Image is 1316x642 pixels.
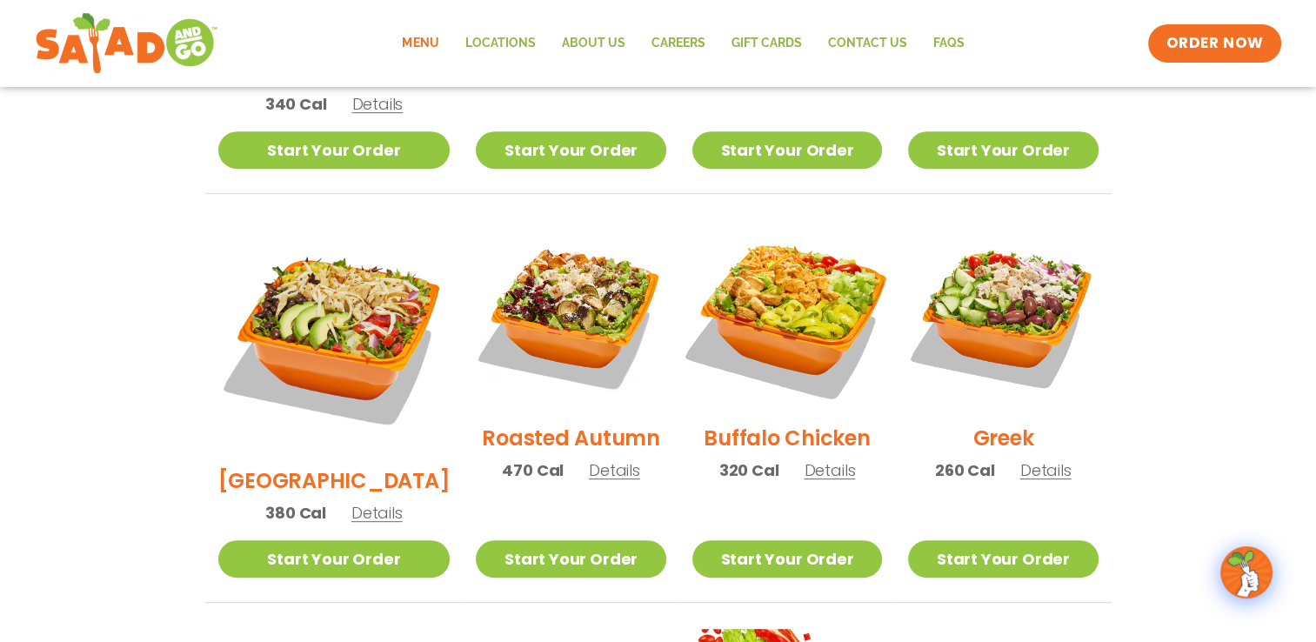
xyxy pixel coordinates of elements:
[919,23,977,64] a: FAQs
[218,465,451,496] h2: [GEOGRAPHIC_DATA]
[389,23,977,64] nav: Menu
[908,540,1098,578] a: Start Your Order
[476,220,665,410] img: Product photo for Roasted Autumn Salad
[589,459,640,481] span: Details
[935,458,995,482] span: 260 Cal
[265,92,327,116] span: 340 Cal
[548,23,638,64] a: About Us
[718,23,814,64] a: GIFT CARDS
[638,23,718,64] a: Careers
[908,131,1098,169] a: Start Your Order
[908,220,1098,410] img: Product photo for Greek Salad
[476,131,665,169] a: Start Your Order
[265,501,326,525] span: 380 Cal
[351,93,403,115] span: Details
[451,23,548,64] a: Locations
[1020,459,1072,481] span: Details
[804,459,855,481] span: Details
[1222,548,1271,597] img: wpChatIcon
[692,540,882,578] a: Start Your Order
[218,131,451,169] a: Start Your Order
[814,23,919,64] a: Contact Us
[389,23,451,64] a: Menu
[351,502,403,524] span: Details
[218,220,451,452] img: Product photo for BBQ Ranch Salad
[35,9,218,78] img: new-SAG-logo-768×292
[676,204,898,426] img: Product photo for Buffalo Chicken Salad
[482,423,660,453] h2: Roasted Autumn
[1166,33,1263,54] span: ORDER NOW
[218,540,451,578] a: Start Your Order
[1148,24,1280,63] a: ORDER NOW
[502,458,564,482] span: 470 Cal
[476,540,665,578] a: Start Your Order
[692,131,882,169] a: Start Your Order
[972,423,1033,453] h2: Greek
[704,423,870,453] h2: Buffalo Chicken
[719,458,779,482] span: 320 Cal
